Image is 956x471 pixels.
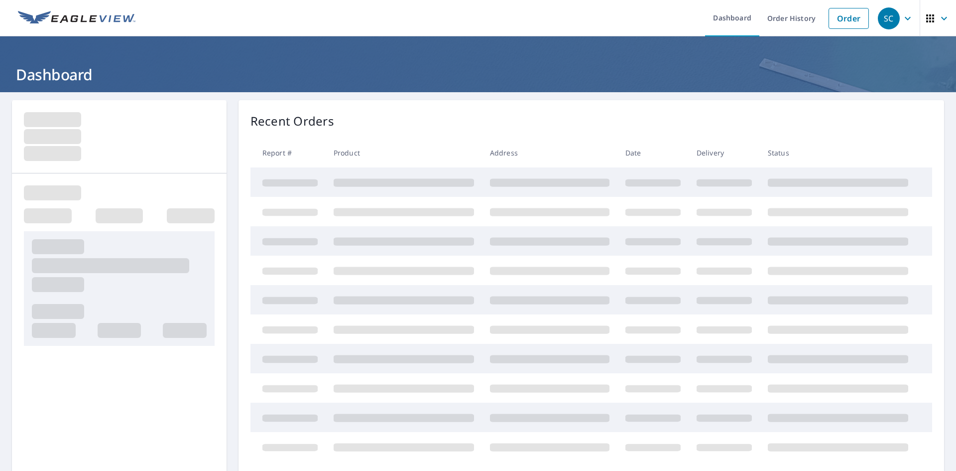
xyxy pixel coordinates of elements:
th: Delivery [689,138,760,167]
th: Report # [250,138,326,167]
div: SC [878,7,900,29]
p: Recent Orders [250,112,334,130]
th: Address [482,138,617,167]
a: Order [829,8,869,29]
th: Status [760,138,916,167]
img: EV Logo [18,11,135,26]
th: Product [326,138,482,167]
h1: Dashboard [12,64,944,85]
th: Date [617,138,689,167]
